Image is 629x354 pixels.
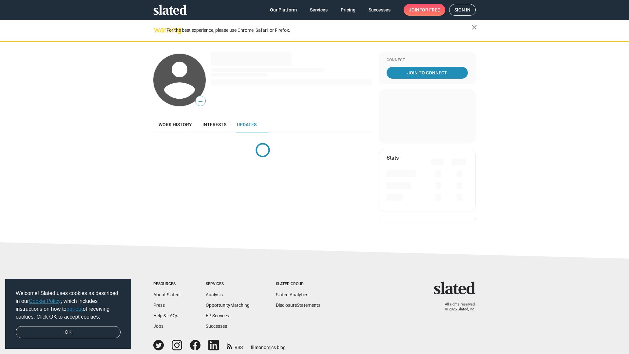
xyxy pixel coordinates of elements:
div: Connect [387,58,468,63]
span: Join To Connect [388,67,467,79]
a: Successes [206,324,227,329]
a: Join To Connect [387,67,468,79]
mat-icon: close [470,23,478,31]
a: Press [153,303,165,308]
div: Slated Group [276,282,320,287]
span: for free [419,4,440,16]
div: Services [206,282,250,287]
a: opt-out [67,306,83,312]
a: RSS [227,341,243,351]
a: Slated Analytics [276,292,308,297]
div: For the best experience, please use Chrome, Safari, or Firefox. [166,26,472,35]
a: Jobs [153,324,163,329]
a: Pricing [335,4,361,16]
span: Successes [369,4,391,16]
span: — [196,97,205,106]
a: Services [305,4,333,16]
a: Analysis [206,292,223,297]
span: Join [409,4,440,16]
a: About Slated [153,292,180,297]
mat-icon: warning [154,26,162,34]
a: Cookie Policy [29,298,61,304]
span: Work history [159,122,192,127]
span: film [251,345,258,350]
span: Updates [237,122,257,127]
p: All rights reserved. © 2025 Slated, Inc. [438,302,476,312]
span: Sign in [454,4,470,15]
div: Resources [153,282,180,287]
span: Welcome! Slated uses cookies as described in our , which includes instructions on how to of recei... [16,289,121,321]
a: Interests [197,117,232,132]
mat-card-title: Stats [387,154,399,161]
a: Work history [153,117,197,132]
a: dismiss cookie message [16,326,121,339]
a: filmonomics blog [251,339,286,351]
a: Updates [232,117,262,132]
a: OpportunityMatching [206,303,250,308]
span: Interests [202,122,226,127]
a: EP Services [206,313,229,318]
span: Services [310,4,328,16]
a: Joinfor free [404,4,445,16]
a: Help & FAQs [153,313,178,318]
div: cookieconsent [5,279,131,349]
a: Successes [363,4,396,16]
a: Our Platform [265,4,302,16]
a: DisclosureStatements [276,303,320,308]
a: Sign in [449,4,476,16]
span: Our Platform [270,4,297,16]
span: Pricing [341,4,355,16]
